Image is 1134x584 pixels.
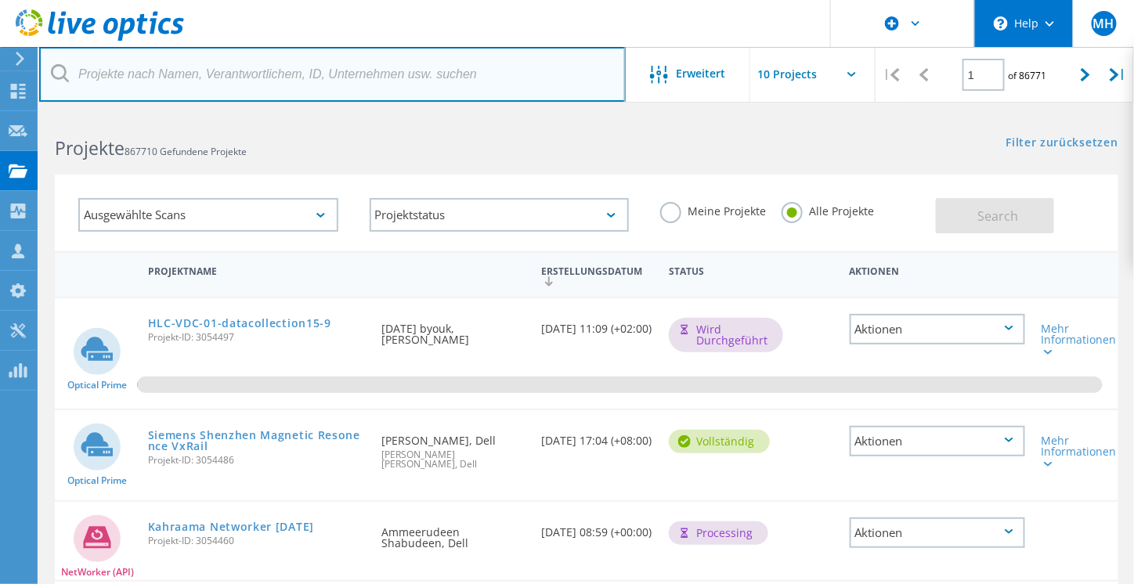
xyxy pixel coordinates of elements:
[994,16,1008,31] svg: \n
[1041,435,1111,468] div: Mehr Informationen
[676,68,725,79] span: Erweitert
[148,536,367,546] span: Projekt-ID: 3054460
[1102,47,1134,103] div: |
[78,198,338,232] div: Ausgewählte Scans
[850,517,1025,548] div: Aktionen
[533,502,661,553] div: [DATE] 08:59 (+00:00)
[55,135,125,160] b: Projekte
[661,255,757,284] div: Status
[977,207,1018,225] span: Search
[148,430,367,452] a: Siemens Shenzhen Magnetic Resonence VxRail
[137,377,138,391] span: 0.06%
[374,502,533,564] div: Ammeerudeen Shabudeen, Dell
[39,47,626,102] input: Projekte nach Namen, Verantwortlichem, ID, Unternehmen usw. suchen
[533,255,661,294] div: Erstellungsdatum
[850,426,1025,456] div: Aktionen
[1041,323,1111,356] div: Mehr Informationen
[67,380,127,390] span: Optical Prime
[1009,69,1047,82] span: of 86771
[67,476,127,485] span: Optical Prime
[148,521,315,532] a: Kahraama Networker [DATE]
[61,568,134,577] span: NetWorker (API)
[669,318,783,352] div: Wird durchgeführt
[842,255,1033,284] div: Aktionen
[148,456,367,465] span: Projekt-ID: 3054486
[669,521,768,545] div: Processing
[850,314,1025,344] div: Aktionen
[148,318,331,329] a: HLC-VDC-01-datacollection15-9
[374,298,533,361] div: [DATE] byouk, [PERSON_NAME]
[374,410,533,485] div: [PERSON_NAME], Dell
[140,255,374,284] div: Projektname
[876,47,908,103] div: |
[936,198,1054,233] button: Search
[1006,137,1118,150] a: Filter zurücksetzen
[1093,17,1114,30] span: MH
[148,333,367,342] span: Projekt-ID: 3054497
[669,430,770,453] div: vollständig
[370,198,630,232] div: Projektstatus
[533,410,661,462] div: [DATE] 17:04 (+08:00)
[16,33,184,44] a: Live Optics Dashboard
[381,450,525,469] span: [PERSON_NAME] [PERSON_NAME], Dell
[660,202,766,217] label: Meine Projekte
[533,298,661,350] div: [DATE] 11:09 (+02:00)
[782,202,874,217] label: Alle Projekte
[125,145,247,158] span: 867710 Gefundene Projekte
